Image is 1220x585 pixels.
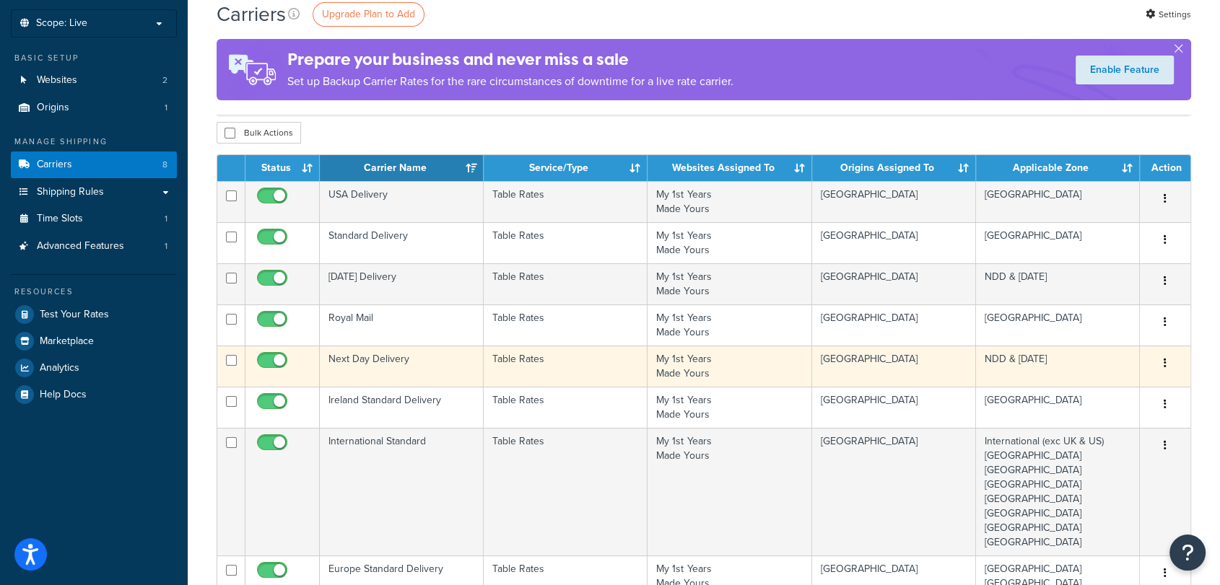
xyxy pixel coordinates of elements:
[976,346,1140,387] td: NDD & [DATE]
[484,304,648,346] td: Table Rates
[1076,56,1174,84] a: Enable Feature
[1140,155,1190,181] th: Action
[812,222,976,263] td: [GEOGRAPHIC_DATA]
[484,387,648,428] td: Table Rates
[648,428,811,555] td: My 1st Years Made Yours
[648,263,811,304] td: My 1st Years Made Yours
[165,213,167,225] span: 1
[976,428,1140,555] td: International (exc UK & US) [GEOGRAPHIC_DATA] [GEOGRAPHIC_DATA] [GEOGRAPHIC_DATA] [GEOGRAPHIC_DAT...
[812,346,976,387] td: [GEOGRAPHIC_DATA]
[976,387,1140,428] td: [GEOGRAPHIC_DATA]
[484,263,648,304] td: Table Rates
[11,233,177,260] li: Advanced Features
[320,222,484,263] td: Standard Delivery
[11,328,177,354] a: Marketplace
[11,52,177,64] div: Basic Setup
[11,206,177,232] li: Time Slots
[37,186,104,198] span: Shipping Rules
[648,387,811,428] td: My 1st Years Made Yours
[11,94,177,121] a: Origins 1
[812,428,976,555] td: [GEOGRAPHIC_DATA]
[11,151,177,178] a: Carriers 8
[11,67,177,94] li: Websites
[40,309,109,321] span: Test Your Rates
[320,263,484,304] td: [DATE] Delivery
[648,181,811,222] td: My 1st Years Made Yours
[36,17,87,30] span: Scope: Live
[648,155,811,181] th: Websites Assigned To: activate to sort column ascending
[11,206,177,232] a: Time Slots 1
[320,428,484,555] td: International Standard
[11,136,177,148] div: Manage Shipping
[11,286,177,298] div: Resources
[484,222,648,263] td: Table Rates
[976,263,1140,304] td: NDD & [DATE]
[976,181,1140,222] td: [GEOGRAPHIC_DATA]
[11,179,177,206] a: Shipping Rules
[976,304,1140,346] td: [GEOGRAPHIC_DATA]
[217,122,301,144] button: Bulk Actions
[37,74,77,87] span: Websites
[320,346,484,387] td: Next Day Delivery
[165,102,167,114] span: 1
[976,222,1140,263] td: [GEOGRAPHIC_DATA]
[313,2,424,27] a: Upgrade Plan to Add
[322,6,415,22] span: Upgrade Plan to Add
[648,346,811,387] td: My 1st Years Made Yours
[11,302,177,327] a: Test Your Rates
[812,304,976,346] td: [GEOGRAPHIC_DATA]
[11,382,177,408] a: Help Docs
[37,213,83,225] span: Time Slots
[11,67,177,94] a: Websites 2
[1169,535,1206,571] button: Open Resource Center
[287,71,733,92] p: Set up Backup Carrier Rates for the rare circumstances of downtime for a live rate carrier.
[320,181,484,222] td: USA Delivery
[162,74,167,87] span: 2
[162,159,167,171] span: 8
[217,39,287,100] img: ad-rules-rateshop-fe6ec290ccb7230408bd80ed9643f0289d75e0ffd9eb532fc0e269fcd187b520.png
[484,155,648,181] th: Service/Type: activate to sort column ascending
[40,362,79,374] span: Analytics
[11,151,177,178] li: Carriers
[40,389,87,401] span: Help Docs
[648,222,811,263] td: My 1st Years Made Yours
[812,155,976,181] th: Origins Assigned To: activate to sort column ascending
[37,102,69,114] span: Origins
[320,304,484,346] td: Royal Mail
[484,346,648,387] td: Table Rates
[1146,4,1191,25] a: Settings
[976,155,1140,181] th: Applicable Zone: activate to sort column ascending
[648,304,811,346] td: My 1st Years Made Yours
[37,240,124,252] span: Advanced Features
[165,240,167,252] span: 1
[812,387,976,428] td: [GEOGRAPHIC_DATA]
[11,355,177,381] a: Analytics
[812,181,976,222] td: [GEOGRAPHIC_DATA]
[812,263,976,304] td: [GEOGRAPHIC_DATA]
[320,387,484,428] td: Ireland Standard Delivery
[287,48,733,71] h4: Prepare your business and never miss a sale
[37,159,72,171] span: Carriers
[40,335,94,348] span: Marketplace
[11,233,177,260] a: Advanced Features 1
[484,181,648,222] td: Table Rates
[484,428,648,555] td: Table Rates
[320,155,484,181] th: Carrier Name: activate to sort column ascending
[245,155,320,181] th: Status: activate to sort column ascending
[11,94,177,121] li: Origins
